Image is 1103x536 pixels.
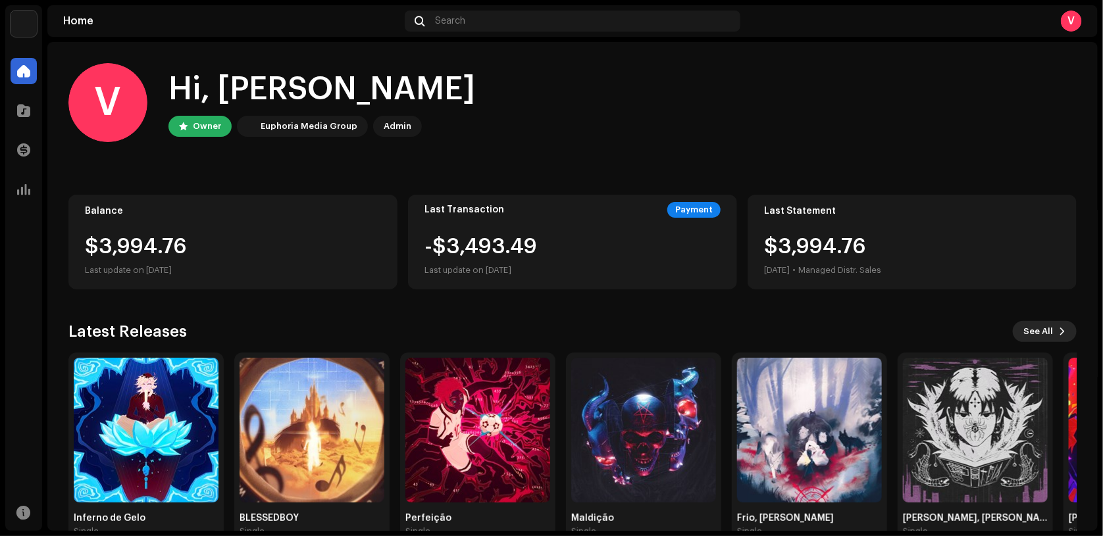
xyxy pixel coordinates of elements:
div: Last update on [DATE] [85,262,381,278]
div: Admin [384,118,411,134]
div: Managed Distr. Sales [798,262,881,278]
h3: Latest Releases [68,321,187,342]
div: Last Transaction [424,205,504,215]
div: Frio, [PERSON_NAME] [737,513,882,524]
div: Home [63,16,399,26]
div: [DATE] [764,262,790,278]
div: Owner [193,118,221,134]
re-o-card-value: Balance [68,195,398,289]
button: See All [1013,321,1077,342]
div: [PERSON_NAME], [PERSON_NAME] [903,513,1048,524]
div: Perfeição [405,513,550,524]
span: See All [1023,318,1053,345]
img: de0d2825-999c-4937-b35a-9adca56ee094 [11,11,37,37]
img: 0a2580b2-e8c3-4acc-bf21-258a5b31440f [74,358,218,502]
div: V [68,63,147,142]
div: V [1061,11,1082,32]
img: 44e7562e-3360-4987-8411-074fb4aa19c3 [240,358,384,502]
div: Inferno de Gelo [74,513,218,524]
re-o-card-value: Last Statement [748,195,1077,289]
div: Maldição [571,513,716,524]
img: de0d2825-999c-4937-b35a-9adca56ee094 [240,118,255,134]
div: • [792,262,796,278]
div: Payment [667,202,721,218]
img: e0a8881c-f1ed-4344-a5fb-5e0c8b28a55c [737,358,882,502]
div: Balance [85,206,381,216]
img: 485719da-1f6b-4cb0-b1e8-b0f74a166f0c [571,358,716,502]
img: 4d5b80be-402a-4982-8dc4-a91a75949af9 [405,358,550,502]
span: Search [436,16,466,26]
div: BLESSEDBOY [240,513,384,524]
img: 5ca2c1d5-d686-47c8-bed6-8aa6d4bfa2e9 [903,358,1048,502]
div: Euphoria Media Group [261,118,357,134]
div: Last Statement [764,206,1060,216]
div: Last update on [DATE] [424,262,537,278]
div: Hi, [PERSON_NAME] [168,68,475,110]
